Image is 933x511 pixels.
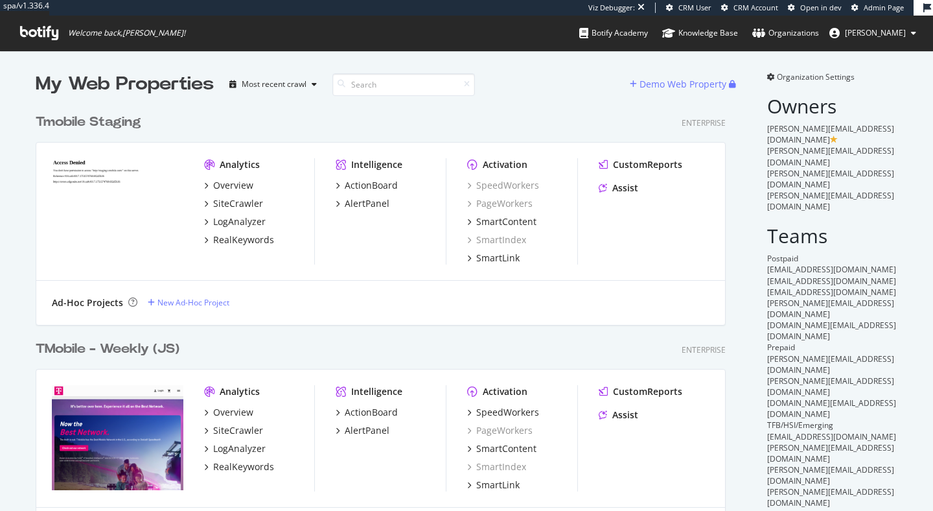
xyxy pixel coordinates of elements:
[345,179,398,192] div: ActionBoard
[800,3,842,12] span: Open in dev
[345,406,398,419] div: ActionBoard
[662,16,738,51] a: Knowledge Base
[467,179,539,192] a: SpeedWorkers
[52,296,123,309] div: Ad-Hoc Projects
[767,353,894,375] span: [PERSON_NAME][EMAIL_ADDRESS][DOMAIN_NAME]
[467,424,533,437] a: PageWorkers
[476,442,536,455] div: SmartContent
[52,385,183,490] img: t-mobile.com
[213,424,263,437] div: SiteCrawler
[467,215,536,228] a: SmartContent
[864,3,904,12] span: Admin Page
[851,3,904,13] a: Admin Page
[336,197,389,210] a: AlertPanel
[213,233,274,246] div: RealKeywords
[476,479,520,492] div: SmartLink
[662,27,738,40] div: Knowledge Base
[845,27,906,38] span: adrianna
[819,23,927,43] button: [PERSON_NAME]
[476,252,520,265] div: SmartLink
[476,215,536,228] div: SmartContent
[351,158,402,171] div: Intelligence
[483,385,527,398] div: Activation
[630,74,729,95] button: Demo Web Property
[613,385,682,398] div: CustomReports
[588,3,635,13] div: Viz Debugger:
[767,168,894,190] span: [PERSON_NAME][EMAIL_ADDRESS][DOMAIN_NAME]
[767,420,897,431] div: TFB/HSI/Emerging
[332,73,475,96] input: Search
[579,27,648,40] div: Botify Academy
[767,298,894,320] span: [PERSON_NAME][EMAIL_ADDRESS][DOMAIN_NAME]
[630,78,729,89] a: Demo Web Property
[336,424,389,437] a: AlertPanel
[213,215,266,228] div: LogAnalyzer
[678,3,711,12] span: CRM User
[204,197,263,210] a: SiteCrawler
[36,340,179,359] div: TMobile - Weekly (JS)
[767,95,897,117] h2: Owners
[599,158,682,171] a: CustomReports
[157,297,229,308] div: New Ad-Hoc Project
[204,460,274,473] a: RealKeywords
[467,252,520,265] a: SmartLink
[682,344,726,355] div: Enterprise
[345,197,389,210] div: AlertPanel
[767,123,894,145] span: [PERSON_NAME][EMAIL_ADDRESS][DOMAIN_NAME]
[242,80,306,88] div: Most recent crawl
[220,385,260,398] div: Analytics
[599,409,638,422] a: Assist
[224,74,322,95] button: Most recent crawl
[767,375,894,398] span: [PERSON_NAME][EMAIL_ADDRESS][DOMAIN_NAME]
[777,71,855,82] span: Organization Settings
[612,182,638,195] div: Assist
[351,385,402,398] div: Intelligence
[721,3,778,13] a: CRM Account
[213,197,263,210] div: SiteCrawler
[204,424,263,437] a: SiteCrawler
[579,16,648,51] a: Botify Academy
[767,225,897,246] h2: Teams
[612,409,638,422] div: Assist
[336,406,398,419] a: ActionBoard
[204,442,266,455] a: LogAnalyzer
[467,233,526,246] a: SmartIndex
[476,406,539,419] div: SpeedWorkers
[467,197,533,210] a: PageWorkers
[204,179,253,192] a: Overview
[467,406,539,419] a: SpeedWorkers
[767,342,897,353] div: Prepaid
[682,117,726,128] div: Enterprise
[767,276,896,287] span: [EMAIL_ADDRESS][DOMAIN_NAME]
[733,3,778,12] span: CRM Account
[483,158,527,171] div: Activation
[767,442,894,464] span: [PERSON_NAME][EMAIL_ADDRESS][DOMAIN_NAME]
[467,479,520,492] a: SmartLink
[467,460,526,473] a: SmartIndex
[767,190,894,212] span: [PERSON_NAME][EMAIL_ADDRESS][DOMAIN_NAME]
[204,215,266,228] a: LogAnalyzer
[666,3,711,13] a: CRM User
[752,16,819,51] a: Organizations
[204,233,274,246] a: RealKeywords
[345,424,389,437] div: AlertPanel
[52,158,183,263] img: tmobilestaging.com
[639,78,726,91] div: Demo Web Property
[36,113,141,132] div: Tmobile Staging
[213,179,253,192] div: Overview
[767,320,896,342] span: [DOMAIN_NAME][EMAIL_ADDRESS][DOMAIN_NAME]
[599,182,638,195] a: Assist
[752,27,819,40] div: Organizations
[36,113,146,132] a: Tmobile Staging
[220,158,260,171] div: Analytics
[599,385,682,398] a: CustomReports
[767,431,896,442] span: [EMAIL_ADDRESS][DOMAIN_NAME]
[36,71,214,97] div: My Web Properties
[68,28,185,38] span: Welcome back, [PERSON_NAME] !
[767,145,894,167] span: [PERSON_NAME][EMAIL_ADDRESS][DOMAIN_NAME]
